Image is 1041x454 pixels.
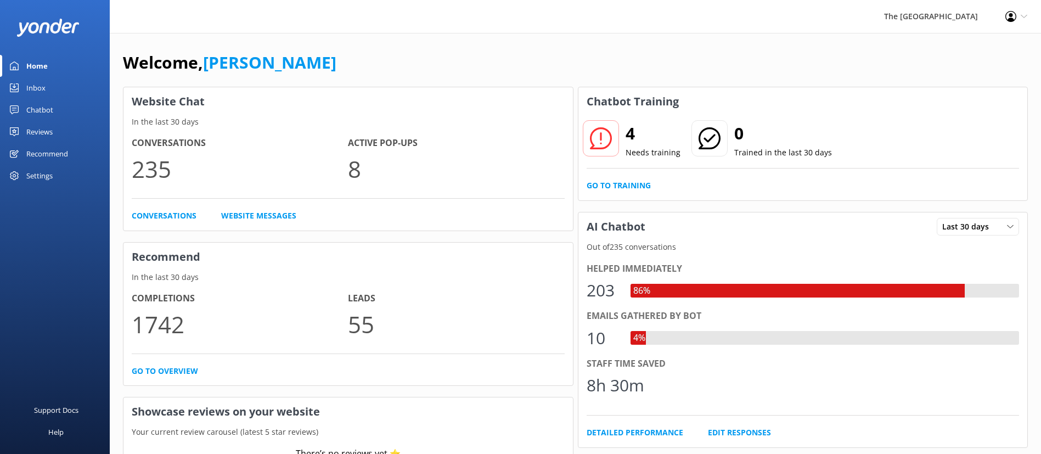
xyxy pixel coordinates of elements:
div: 203 [587,277,620,304]
h4: Completions [132,292,348,306]
h4: Active Pop-ups [348,136,564,150]
p: Trained in the last 30 days [734,147,832,159]
a: [PERSON_NAME] [203,51,336,74]
div: 10 [587,325,620,351]
p: 1742 [132,306,348,343]
div: Settings [26,165,53,187]
div: Home [26,55,48,77]
h3: Website Chat [123,87,573,116]
a: Detailed Performance [587,427,683,439]
h1: Welcome, [123,49,336,76]
p: Needs training [626,147,680,159]
div: Chatbot [26,99,53,121]
p: Out of 235 conversations [578,241,1028,253]
p: Your current review carousel (latest 5 star reviews) [123,426,573,438]
div: 4% [631,331,648,345]
div: 8h 30m [587,372,644,399]
p: 235 [132,150,348,187]
h3: Recommend [123,243,573,271]
h3: Chatbot Training [578,87,687,116]
a: Go to overview [132,365,198,377]
img: yonder-white-logo.png [16,19,80,37]
h3: AI Chatbot [578,212,654,241]
h4: Conversations [132,136,348,150]
div: Emails gathered by bot [587,309,1020,323]
p: In the last 30 days [123,271,573,283]
a: Edit Responses [708,427,771,439]
div: Inbox [26,77,46,99]
div: Recommend [26,143,68,165]
div: Reviews [26,121,53,143]
h2: 0 [734,120,832,147]
a: Conversations [132,210,196,222]
a: Go to Training [587,180,651,192]
p: 55 [348,306,564,343]
h2: 4 [626,120,680,147]
div: Staff time saved [587,357,1020,371]
div: Help [48,421,64,443]
h3: Showcase reviews on your website [123,397,573,426]
p: 8 [348,150,564,187]
p: In the last 30 days [123,116,573,128]
a: Website Messages [221,210,296,222]
h4: Leads [348,292,564,306]
div: 86% [631,284,653,298]
span: Last 30 days [942,221,995,233]
div: Helped immediately [587,262,1020,276]
div: Support Docs [34,399,78,421]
